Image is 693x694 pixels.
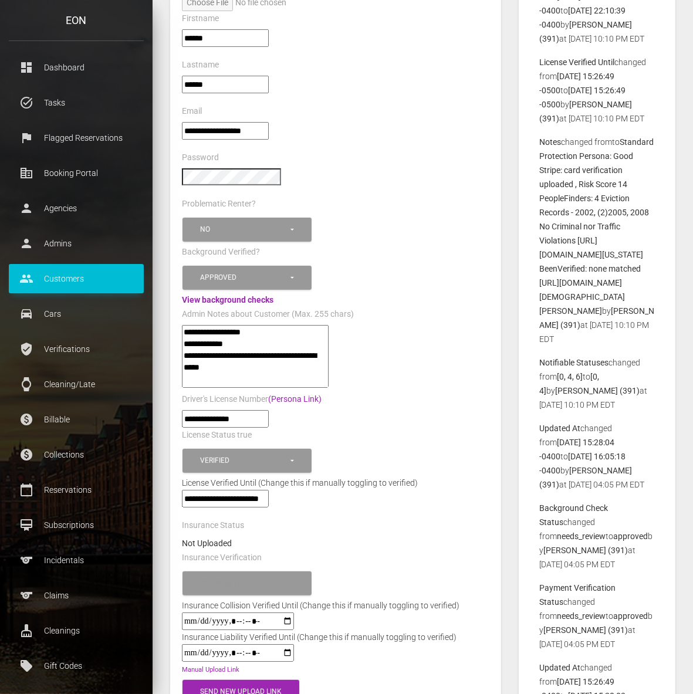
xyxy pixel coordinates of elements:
[200,456,289,466] div: Verified
[182,13,219,25] label: Firstname
[182,59,219,71] label: Lastname
[18,551,135,569] p: Incidentals
[9,370,144,399] a: watch Cleaning/Late
[173,630,465,644] div: Insurance Liability Verified Until (Change this if manually toggling to verified)
[200,578,289,588] div: Please select
[9,123,144,153] a: flag Flagged Reservations
[9,53,144,82] a: dashboard Dashboard
[9,651,144,681] a: local_offer Gift Codes
[18,94,135,111] p: Tasks
[9,264,144,293] a: people Customers
[9,158,144,188] a: corporate_fare Booking Portal
[543,625,628,635] b: [PERSON_NAME] (391)
[557,611,606,621] b: needs_review
[539,137,654,316] b: Standard Protection Persona: Good Stripe: card verification uploaded , Risk Score 14 PeopleFinder...
[539,100,632,123] b: [PERSON_NAME] (391)
[18,199,135,217] p: Agencies
[539,55,655,126] p: changed from to by at [DATE] 10:10 PM EDT
[555,386,640,395] b: [PERSON_NAME] (391)
[9,510,144,540] a: card_membership Subscriptions
[18,129,135,147] p: Flagged Reservations
[18,305,135,323] p: Cars
[182,246,260,258] label: Background Verified?
[173,476,498,490] div: License Verified Until (Change this if manually toggling to verified)
[18,587,135,604] p: Claims
[613,531,648,541] b: approved
[539,452,626,475] b: [DATE] 16:05:18 -0400
[539,421,655,492] p: changed from to by at [DATE] 04:05 PM EDT
[182,539,232,548] strong: Not Uploaded
[557,372,583,381] b: [0, 4, 6]
[539,137,561,147] b: Notes
[182,394,322,405] label: Driver's License Number
[539,583,616,607] b: Payment Verification Status
[539,72,614,95] b: [DATE] 15:26:49 -0500
[9,440,144,469] a: paid Collections
[539,501,655,571] p: changed from to by at [DATE] 04:05 PM EDT
[539,20,632,43] b: [PERSON_NAME] (391)
[539,86,626,109] b: [DATE] 15:26:49 -0500
[18,622,135,639] p: Cleanings
[18,270,135,287] p: Customers
[182,218,312,242] button: No
[539,135,655,346] p: changed from to by at [DATE] 10:10 PM EDT
[200,225,289,235] div: No
[9,546,144,575] a: sports Incidentals
[9,334,144,364] a: verified_user Verifications
[182,552,262,564] label: Insurance Verification
[182,106,202,117] label: Email
[557,531,606,541] b: needs_review
[9,616,144,645] a: cleaning_services Cleanings
[9,581,144,610] a: sports Claims
[539,438,614,461] b: [DATE] 15:28:04 -0400
[9,299,144,329] a: drive_eta Cars
[182,571,312,595] button: Please select
[182,266,312,290] button: Approved
[9,475,144,505] a: calendar_today Reservations
[182,152,219,164] label: Password
[268,394,322,404] a: (Persona Link)
[182,198,256,210] label: Problematic Renter?
[18,375,135,393] p: Cleaning/Late
[9,405,144,434] a: paid Billable
[539,358,609,367] b: Notifiable Statuses
[18,657,135,675] p: Gift Codes
[182,520,244,531] label: Insurance Status
[18,481,135,499] p: Reservations
[9,88,144,117] a: task_alt Tasks
[539,581,655,651] p: changed from to by at [DATE] 04:05 PM EDT
[539,356,655,412] p: changed from to by at [DATE] 10:10 PM EDT
[18,340,135,358] p: Verifications
[18,164,135,182] p: Booking Portal
[539,663,580,672] b: Updated At
[182,295,273,304] a: View background checks
[539,6,626,29] b: [DATE] 22:10:39 -0400
[18,411,135,428] p: Billable
[18,235,135,252] p: Admins
[182,666,239,673] a: Manual Upload Link
[9,229,144,258] a: person Admins
[18,59,135,76] p: Dashboard
[613,611,648,621] b: approved
[539,466,632,489] b: [PERSON_NAME] (391)
[18,446,135,463] p: Collections
[173,598,468,612] div: Insurance Collision Verified Until (Change this if manually toggling to verified)
[18,516,135,534] p: Subscriptions
[9,194,144,223] a: person Agencies
[539,503,608,527] b: Background Check Status
[182,449,312,473] button: Verified
[543,546,628,555] b: [PERSON_NAME] (391)
[539,424,580,433] b: Updated At
[539,57,614,67] b: License Verified Until
[200,273,289,283] div: Approved
[182,309,354,320] label: Admin Notes about Customer (Max. 255 chars)
[182,429,252,441] label: License Status true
